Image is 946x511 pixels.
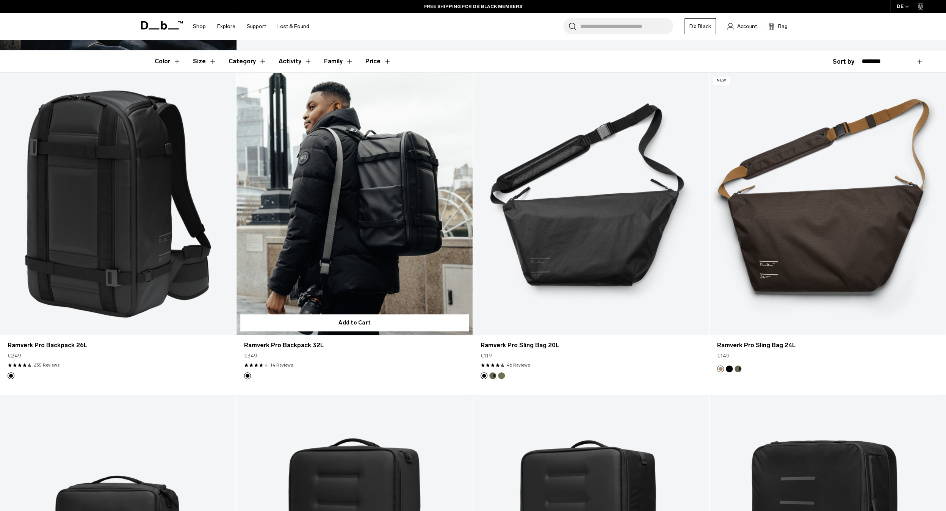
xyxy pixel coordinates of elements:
[717,341,938,350] a: Ramverk Pro Sling Bag 24L
[709,73,946,335] a: Ramverk Pro Sling Bag 24L
[489,372,496,379] button: Forest Green
[155,50,181,72] button: Toggle Filter
[240,314,469,331] button: Add to Cart
[717,352,730,360] span: €149
[236,73,473,335] a: Ramverk Pro Backpack 32L
[684,18,716,34] a: Db Black
[193,13,206,40] a: Shop
[324,50,353,72] button: Toggle Filter
[481,372,487,379] button: Black Out
[8,372,14,379] button: Black Out
[498,372,505,379] button: Mash Green
[229,50,266,72] button: Toggle Filter
[244,341,465,350] a: Ramverk Pro Backpack 32L
[247,13,266,40] a: Support
[217,13,235,40] a: Explore
[365,50,391,72] button: Toggle Price
[193,50,216,72] button: Toggle Filter
[507,362,530,368] a: 46 reviews
[481,352,492,360] span: €119
[473,73,709,335] a: Ramverk Pro Sling Bag 20L
[717,365,724,372] button: Espresso
[481,341,702,350] a: Ramverk Pro Sling Bag 20L
[727,22,757,31] a: Account
[187,13,315,40] nav: Main Navigation
[778,22,788,30] span: Bag
[8,352,21,360] span: €249
[34,362,60,368] a: 235 reviews
[244,352,257,360] span: €349
[279,50,312,72] button: Toggle Filter
[737,22,757,30] span: Account
[768,22,788,31] button: Bag
[735,365,741,372] button: Forest Green
[244,372,251,379] button: Black Out
[713,77,730,85] p: New
[424,3,522,10] a: FREE SHIPPING FOR DB BLACK MEMBERS
[8,341,229,350] a: Ramverk Pro Backpack 26L
[277,13,309,40] a: Lost & Found
[726,365,733,372] button: Black Out
[270,362,293,368] a: 14 reviews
